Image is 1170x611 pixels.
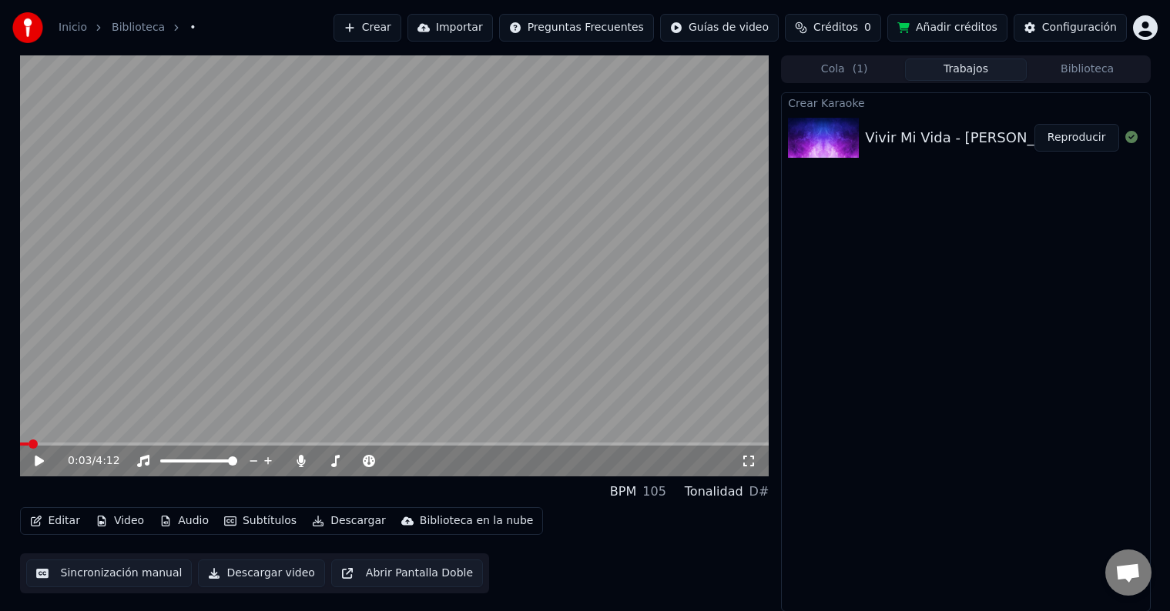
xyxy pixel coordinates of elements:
nav: breadcrumb [59,20,196,35]
span: Créditos [813,20,858,35]
button: Reproducir [1034,124,1119,152]
button: Descargar video [198,559,324,587]
button: Importar [407,14,493,42]
div: BPM [610,482,636,501]
span: ( 1 ) [853,62,868,77]
button: Sincronización manual [26,559,193,587]
button: Crear [334,14,401,42]
button: Configuración [1014,14,1127,42]
button: Guías de video [660,14,779,42]
a: Inicio [59,20,87,35]
div: / [68,453,105,469]
a: Biblioteca [112,20,165,35]
button: Subtítulos [218,510,303,532]
img: youka [12,12,43,43]
div: Chat abierto [1105,549,1152,596]
span: 0:03 [68,453,92,469]
button: Preguntas Frecuentes [499,14,654,42]
button: Video [89,510,150,532]
span: 0 [864,20,871,35]
button: Cola [783,58,905,81]
div: Vivir Mi Vida - [PERSON_NAME] [865,127,1080,149]
button: Abrir Pantalla Doble [331,559,483,587]
div: Tonalidad [685,482,743,501]
span: 4:12 [96,453,119,469]
span: • [189,20,196,35]
button: Descargar [306,510,392,532]
div: 105 [642,482,666,501]
div: Biblioteca en la nube [420,513,534,529]
button: Trabajos [905,58,1027,81]
button: Créditos0 [785,14,881,42]
button: Añadir créditos [887,14,1007,42]
div: Configuración [1042,20,1117,35]
div: D# [749,482,769,501]
button: Audio [153,510,215,532]
button: Editar [24,510,86,532]
button: Biblioteca [1027,58,1148,81]
div: Crear Karaoke [782,93,1149,112]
